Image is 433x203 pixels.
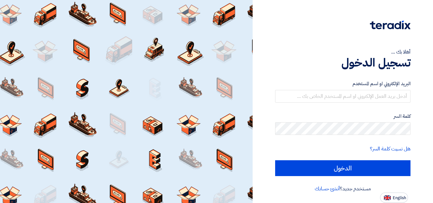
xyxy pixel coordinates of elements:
input: أدخل بريد العمل الإلكتروني او اسم المستخدم الخاص بك ... [275,90,410,103]
button: English [380,193,408,203]
label: كلمة السر [275,113,410,120]
input: الدخول [275,160,410,176]
h1: تسجيل الدخول [275,56,410,70]
a: أنشئ حسابك [315,185,340,193]
div: مستخدم جديد؟ [275,185,410,193]
img: Teradix logo [370,21,410,29]
label: البريد الإلكتروني او اسم المستخدم [275,80,410,87]
a: هل نسيت كلمة السر؟ [370,145,410,153]
span: English [393,196,406,200]
div: أهلا بك ... [275,48,410,56]
img: en-US.png [384,195,391,200]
